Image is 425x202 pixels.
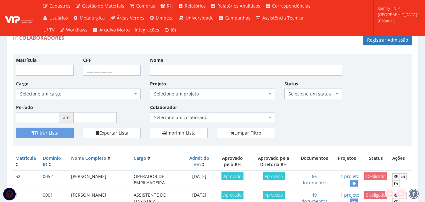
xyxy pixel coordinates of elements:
label: Status [284,81,298,87]
button: Filtrar Lista [16,128,74,138]
td: 52 [13,170,40,189]
span: Colaboradores [19,34,64,41]
span: Selecione um status [284,89,342,99]
label: Colaborador [150,104,177,111]
a: Limpar Filtro [217,128,275,138]
span: Áreas Verdes [117,15,144,21]
span: Aprovado [263,172,285,180]
span: Selecione um colaborador [154,114,267,121]
label: Matrícula [16,57,36,63]
label: Nome [150,57,163,63]
a: Assistência Técnica [253,12,306,24]
a: Metalúrgica [70,12,108,24]
span: (0) [171,27,176,33]
a: Registrar Admissão [363,35,412,45]
span: Selecione um cargo [16,89,141,99]
span: Universidade [186,15,214,21]
span: Assistência Técnica [262,15,303,21]
a: TV [40,24,57,36]
span: Integrações [135,27,159,33]
span: Selecione um status [288,91,334,97]
span: Cadastros [49,3,70,9]
span: RH [167,3,173,9]
span: TV [49,27,54,33]
button: Exportar Lista [83,128,141,138]
th: Aprovado pelo RH [215,153,250,170]
span: Metalúrgica [80,15,105,21]
input: ___.___.___-__ [83,65,141,76]
a: Nome Completo [71,155,106,161]
span: Gestão de Materiais [82,3,124,9]
th: Status [362,153,390,170]
span: Compras [136,3,155,9]
span: Arquivo Morto [99,27,130,33]
a: Matrícula [15,155,36,161]
span: Aprovado [221,191,243,199]
a: Cargo [134,155,146,161]
a: Arquivo Morto [90,24,132,36]
span: Selecione um cargo [20,91,133,97]
th: Documentos [297,153,332,170]
a: Usuários [40,12,70,24]
img: logo [5,13,33,23]
span: até [59,112,74,123]
span: Selecione um projeto [150,89,275,99]
span: Aprovado [263,191,285,199]
a: Campanhas [216,12,253,24]
a: Workflows [57,24,90,36]
a: 66 documentos [301,173,327,186]
td: OPERADOR DE EMPILHADEIRA [131,170,184,189]
span: kemilly | VIP [GEOGRAPHIC_DATA] (Cajamar) [378,5,417,24]
td: 0052 [40,170,69,189]
span: Aprovado [221,172,243,180]
a: Integrações [132,24,162,36]
a: Imprimir Lista [150,128,208,138]
td: [DATE] [184,170,215,189]
span: Relatórios Analíticos [217,3,260,9]
label: Período [16,104,33,111]
a: 1 projeto [340,192,359,198]
a: Limpeza [147,12,176,24]
span: Usuários [49,15,68,21]
td: [PERSON_NAME] [69,170,131,189]
span: Relatórios [185,3,206,9]
span: Selecione um projeto [154,91,267,97]
a: Universidade [176,12,216,24]
span: Campanhas [225,15,250,21]
span: Desligado [364,172,387,180]
a: 1 projeto [340,173,359,179]
span: Selecione um colaborador [150,112,275,123]
label: Cargo [16,81,29,87]
a: Admitido em [189,155,209,167]
span: Correspondências [272,3,310,9]
span: Limpeza [156,15,174,21]
label: CPF [83,57,91,63]
a: Domínio ID [43,155,61,167]
th: Aprovado pela Diretoria RH [250,153,297,170]
label: Projeto [150,81,166,87]
span: Workflows [66,27,87,33]
a: (0) [162,24,179,36]
a: Áreas Verdes [107,12,147,24]
th: Ações [390,153,412,170]
span: Desligado [364,191,387,199]
th: Projetos [332,153,362,170]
